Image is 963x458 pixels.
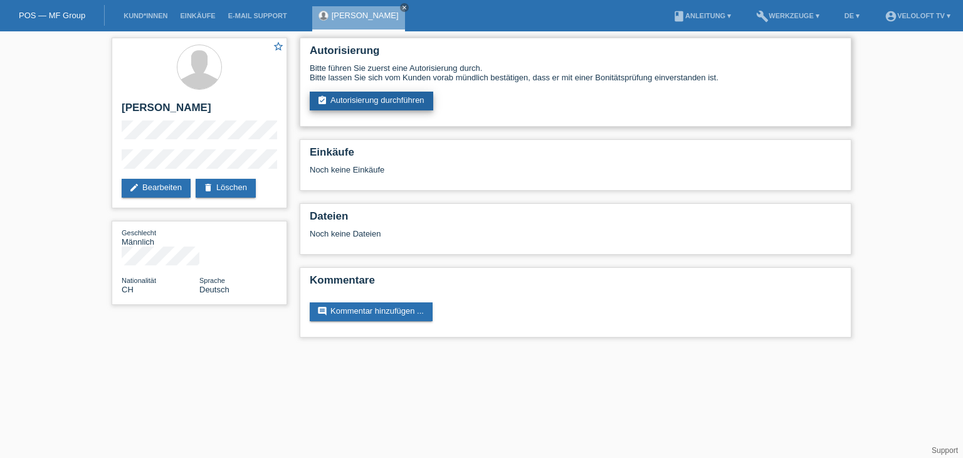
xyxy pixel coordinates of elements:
i: build [756,10,769,23]
i: star_border [273,41,284,52]
i: edit [129,183,139,193]
a: POS — MF Group [19,11,85,20]
span: Sprache [199,277,225,284]
a: bookAnleitung ▾ [666,12,737,19]
div: Männlich [122,228,199,247]
a: Kund*innen [117,12,174,19]
a: editBearbeiten [122,179,191,198]
a: close [400,3,409,12]
a: E-Mail Support [222,12,293,19]
h2: Autorisierung [310,45,841,63]
i: delete [203,183,213,193]
a: DE ▾ [838,12,866,19]
a: account_circleVeloLoft TV ▾ [878,12,957,19]
span: Geschlecht [122,229,156,237]
h2: [PERSON_NAME] [122,102,277,120]
i: close [401,4,408,11]
span: Schweiz [122,285,134,294]
i: comment [317,306,327,316]
i: book [673,10,685,23]
h2: Kommentare [310,274,841,293]
i: assignment_turned_in [317,95,327,105]
h2: Einkäufe [310,146,841,165]
div: Bitte führen Sie zuerst eine Autorisierung durch. Bitte lassen Sie sich vom Kunden vorab mündlich... [310,63,841,82]
a: commentKommentar hinzufügen ... [310,302,433,321]
a: star_border [273,41,284,54]
a: assignment_turned_inAutorisierung durchführen [310,92,433,110]
span: Deutsch [199,285,229,294]
a: buildWerkzeuge ▾ [750,12,826,19]
a: deleteLöschen [196,179,256,198]
i: account_circle [885,10,897,23]
span: Nationalität [122,277,156,284]
h2: Dateien [310,210,841,229]
a: Einkäufe [174,12,221,19]
a: Support [932,446,958,455]
div: Noch keine Einkäufe [310,165,841,184]
a: [PERSON_NAME] [332,11,399,20]
div: Noch keine Dateien [310,229,693,238]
